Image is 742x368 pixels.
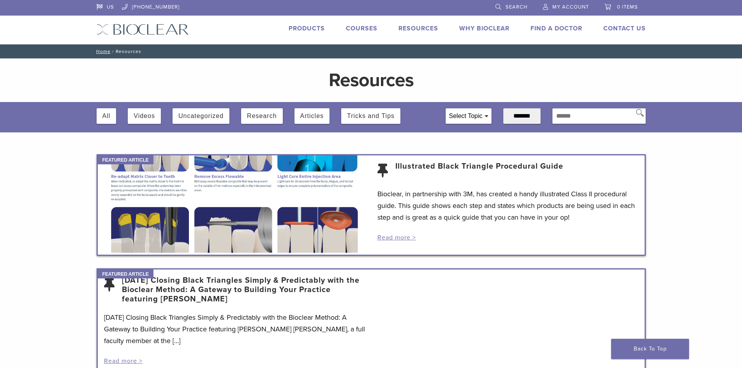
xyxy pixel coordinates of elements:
div: Select Topic [446,109,491,123]
a: [DATE] Closing Black Triangles Simply & Predictably with the Bioclear Method: A Gateway to Buildi... [122,276,365,304]
a: Illustrated Black Triangle Procedural Guide [395,162,563,180]
button: Uncategorized [178,108,224,124]
span: My Account [552,4,589,10]
button: All [102,108,111,124]
p: [DATE] Closing Black Triangles Simply & Predictably with the Bioclear Method: A Gateway to Buildi... [104,312,365,347]
a: Resources [398,25,438,32]
button: Articles [300,108,324,124]
span: Search [506,4,527,10]
a: Find A Doctor [531,25,582,32]
a: Read more > [377,234,416,241]
span: 0 items [617,4,638,10]
a: Back To Top [611,339,689,359]
p: Bioclear, in partnership with 3M, has created a handy illustrated Class II procedural guide. This... [377,188,638,223]
img: Bioclear [97,24,189,35]
button: Videos [134,108,155,124]
a: Home [94,49,111,54]
a: Contact Us [603,25,646,32]
a: Read more > [104,357,143,365]
h1: Resources [190,71,552,90]
a: Why Bioclear [459,25,509,32]
button: Tricks and Tips [347,108,395,124]
nav: Resources [91,44,652,58]
button: Research [247,108,277,124]
a: Courses [346,25,377,32]
a: Products [289,25,325,32]
span: / [111,49,116,53]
